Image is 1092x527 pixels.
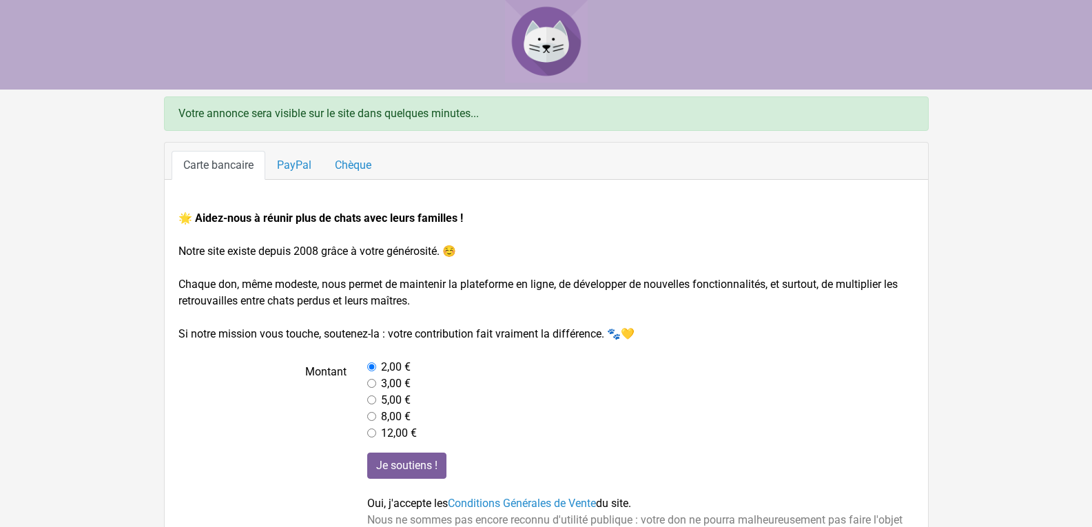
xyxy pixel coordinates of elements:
[381,375,411,392] label: 3,00 €
[172,151,265,180] a: Carte bancaire
[381,425,417,442] label: 12,00 €
[164,96,929,131] div: Votre annonce sera visible sur le site dans quelques minutes...
[367,453,446,479] input: Je soutiens !
[448,497,596,510] a: Conditions Générales de Vente
[178,211,463,225] strong: 🌟 Aidez-nous à réunir plus de chats avec leurs familles !
[381,359,411,375] label: 2,00 €
[381,392,411,409] label: 5,00 €
[381,409,411,425] label: 8,00 €
[265,151,323,180] a: PayPal
[367,497,631,510] span: Oui, j'accepte les du site.
[168,359,358,442] label: Montant
[323,151,383,180] a: Chèque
